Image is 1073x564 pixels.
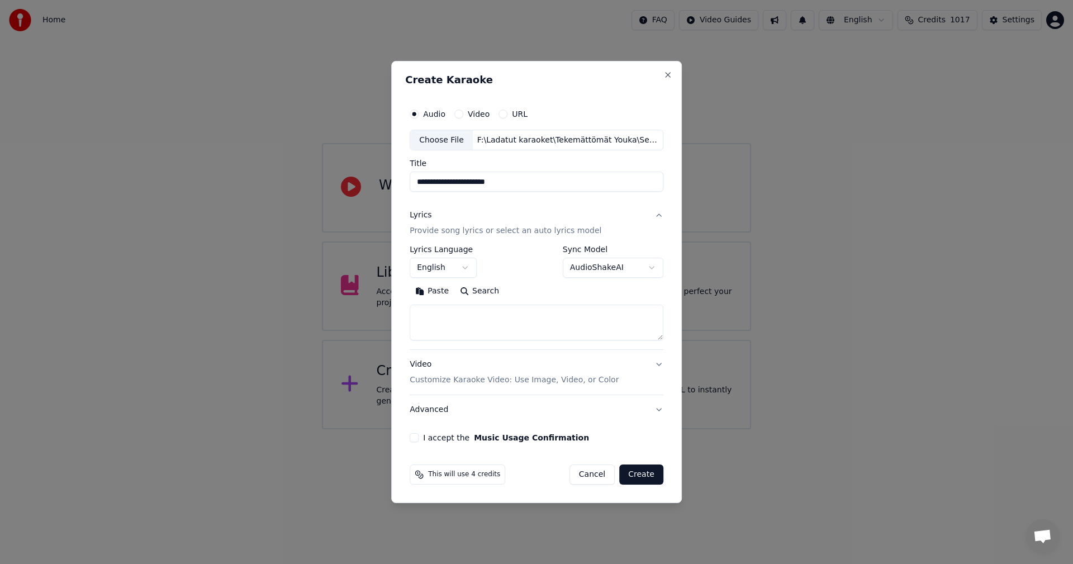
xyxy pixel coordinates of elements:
div: Lyrics [410,210,431,221]
button: Cancel [569,465,615,485]
button: LyricsProvide song lyrics or select an auto lyrics model [410,201,663,246]
div: F:\Ladatut karaoket\Tekemättömät Youka\Sekalaista\Älä lopu yö Vesterinen.m4a [473,135,663,146]
label: Video [468,110,490,118]
h2: Create Karaoke [405,75,668,85]
label: Title [410,160,663,168]
button: Advanced [410,395,663,424]
label: Sync Model [563,246,663,254]
button: I accept the [474,434,589,442]
label: URL [512,110,528,118]
label: Lyrics Language [410,246,477,254]
p: Provide song lyrics or select an auto lyrics model [410,226,601,237]
span: This will use 4 credits [428,470,500,479]
p: Customize Karaoke Video: Use Image, Video, or Color [410,375,619,386]
button: Create [619,465,663,485]
div: Choose File [410,130,473,150]
button: Search [454,283,505,301]
label: Audio [423,110,445,118]
button: VideoCustomize Karaoke Video: Use Image, Video, or Color [410,350,663,395]
label: I accept the [423,434,589,442]
div: Video [410,359,619,386]
div: LyricsProvide song lyrics or select an auto lyrics model [410,246,663,350]
button: Paste [410,283,454,301]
